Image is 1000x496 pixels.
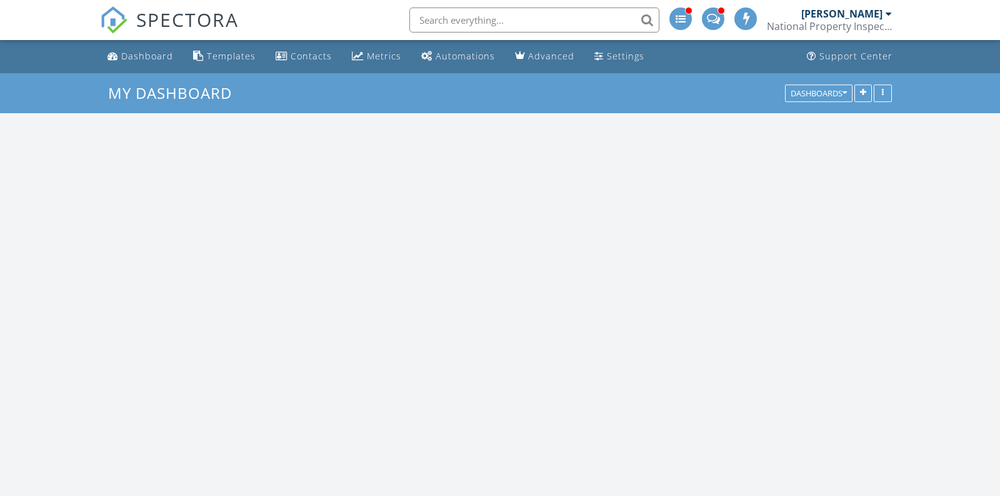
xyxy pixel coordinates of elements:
[819,50,892,62] div: Support Center
[367,50,401,62] div: Metrics
[271,45,337,68] a: Contacts
[801,8,882,20] div: [PERSON_NAME]
[802,45,897,68] a: Support Center
[409,8,659,33] input: Search everything...
[436,50,495,62] div: Automations
[291,50,332,62] div: Contacts
[108,83,242,103] a: My Dashboard
[607,50,644,62] div: Settings
[207,50,256,62] div: Templates
[121,50,173,62] div: Dashboard
[102,45,178,68] a: Dashboard
[791,89,847,98] div: Dashboards
[528,50,574,62] div: Advanced
[100,17,239,43] a: SPECTORA
[785,84,852,102] button: Dashboards
[589,45,649,68] a: Settings
[767,20,892,33] div: National Property Inspections
[136,6,239,33] span: SPECTORA
[188,45,261,68] a: Templates
[416,45,500,68] a: Automations (Advanced)
[510,45,579,68] a: Advanced
[347,45,406,68] a: Metrics
[100,6,127,34] img: The Best Home Inspection Software - Spectora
